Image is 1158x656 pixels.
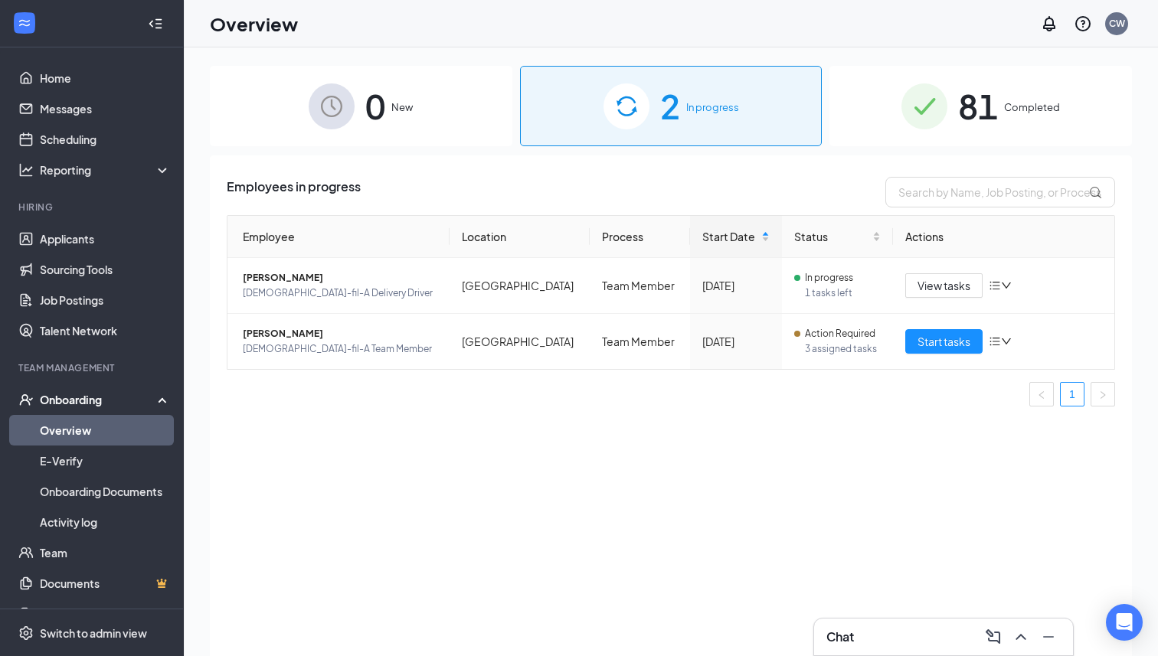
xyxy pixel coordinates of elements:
[40,568,171,599] a: DocumentsCrown
[18,162,34,178] svg: Analysis
[1060,382,1084,406] li: 1
[243,326,437,341] span: [PERSON_NAME]
[40,392,158,407] div: Onboarding
[148,16,163,31] svg: Collapse
[40,254,171,285] a: Sourcing Tools
[590,216,690,258] th: Process
[981,625,1006,649] button: ComposeMessage
[1001,280,1012,291] span: down
[702,277,770,294] div: [DATE]
[40,625,147,641] div: Switch to admin view
[782,216,893,258] th: Status
[905,273,983,298] button: View tasks
[18,392,34,407] svg: UserCheck
[905,329,983,354] button: Start tasks
[1009,625,1033,649] button: ChevronUp
[450,258,590,314] td: [GEOGRAPHIC_DATA]
[984,628,1003,646] svg: ComposeMessage
[686,100,739,115] span: In progress
[40,599,171,629] a: SurveysCrown
[40,124,171,155] a: Scheduling
[1001,336,1012,347] span: down
[1029,382,1054,406] button: left
[243,286,437,301] span: [DEMOGRAPHIC_DATA]-fil-A Delivery Driver
[805,270,853,286] span: In progress
[18,201,168,214] div: Hiring
[450,216,590,258] th: Location
[40,162,172,178] div: Reporting
[794,228,869,245] span: Status
[40,476,171,507] a: Onboarding Documents
[40,285,171,315] a: Job Postings
[805,286,881,301] span: 1 tasks left
[805,341,881,357] span: 3 assigned tasks
[1091,382,1115,406] button: right
[40,445,171,476] a: E-Verify
[243,270,437,286] span: [PERSON_NAME]
[1106,604,1143,641] div: Open Intercom Messenger
[40,224,171,254] a: Applicants
[1098,390,1107,400] span: right
[660,80,680,132] span: 2
[1091,382,1115,406] li: Next Page
[40,315,171,346] a: Talent Network
[1040,15,1058,33] svg: Notifications
[893,216,1115,258] th: Actions
[40,415,171,445] a: Overview
[805,326,875,341] span: Action Required
[17,15,32,31] svg: WorkstreamLogo
[989,279,1001,292] span: bars
[227,216,450,258] th: Employee
[918,277,970,294] span: View tasks
[40,537,171,568] a: Team
[1074,15,1092,33] svg: QuestionInfo
[1037,390,1046,400] span: left
[958,80,998,132] span: 81
[40,93,171,124] a: Messages
[450,314,590,369] td: [GEOGRAPHIC_DATA]
[1061,383,1084,406] a: 1
[1036,625,1061,649] button: Minimize
[989,335,1001,348] span: bars
[391,100,413,115] span: New
[227,177,361,207] span: Employees in progress
[590,258,690,314] td: Team Member
[1012,628,1030,646] svg: ChevronUp
[18,361,168,374] div: Team Management
[40,507,171,537] a: Activity log
[1004,100,1060,115] span: Completed
[210,11,298,37] h1: Overview
[826,628,854,645] h3: Chat
[1109,17,1125,30] div: CW
[1039,628,1058,646] svg: Minimize
[702,228,758,245] span: Start Date
[1029,382,1054,406] li: Previous Page
[18,625,34,641] svg: Settings
[590,314,690,369] td: Team Member
[918,333,970,350] span: Start tasks
[702,333,770,350] div: [DATE]
[885,177,1115,207] input: Search by Name, Job Posting, or Process
[243,341,437,357] span: [DEMOGRAPHIC_DATA]-fil-A Team Member
[365,80,385,132] span: 0
[40,63,171,93] a: Home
